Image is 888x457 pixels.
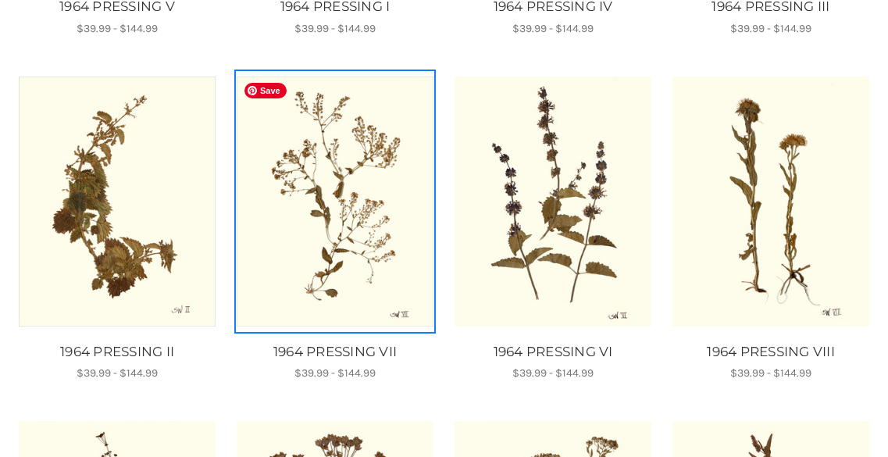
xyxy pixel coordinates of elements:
[294,22,376,35] span: $39.99 - $144.99
[512,366,594,380] span: $39.99 - $144.99
[670,342,872,362] a: 1964 PRESSING VIII, Price range from $39.99 to $144.99
[294,366,376,380] span: $39.99 - $144.99
[234,342,436,362] a: 1964 PRESSING VII, Price range from $39.99 to $144.99
[16,342,218,362] a: 1964 PRESSING II, Price range from $39.99 to $144.99
[244,83,287,98] span: Save
[77,22,158,35] span: $39.99 - $144.99
[512,22,594,35] span: $39.99 - $144.99
[237,77,433,327] img: Unframed
[455,77,651,327] img: Unframed
[672,72,869,331] a: 1964 PRESSING VIII, Price range from $39.99 to $144.99
[19,72,216,331] a: 1964 PRESSING II, Price range from $39.99 to $144.99
[237,72,433,331] a: 1964 PRESSING VII, Price range from $39.99 to $144.99
[730,22,811,35] span: $39.99 - $144.99
[455,72,651,331] a: 1964 PRESSING VI, Price range from $39.99 to $144.99
[19,77,216,327] img: Unframed
[77,366,158,380] span: $39.99 - $144.99
[452,342,654,362] a: 1964 PRESSING VI, Price range from $39.99 to $144.99
[730,366,811,380] span: $39.99 - $144.99
[672,77,869,327] img: Unframed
